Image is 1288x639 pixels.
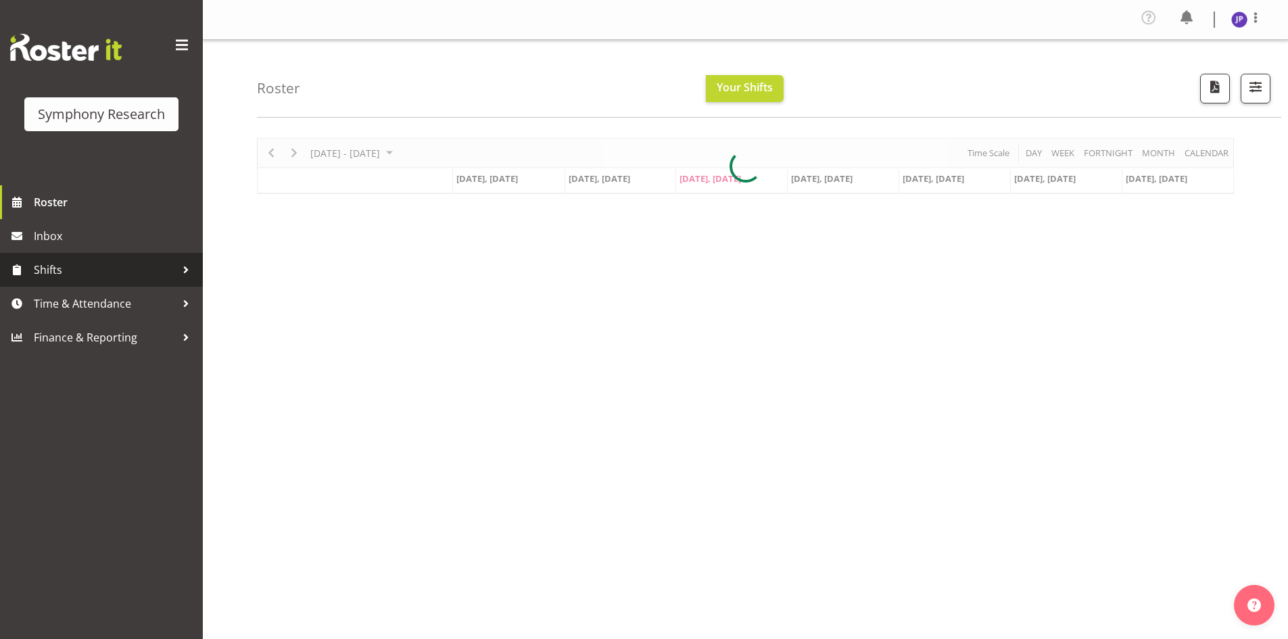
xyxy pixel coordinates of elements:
[34,293,176,314] span: Time & Attendance
[34,226,196,246] span: Inbox
[1200,74,1230,103] button: Download a PDF of the roster according to the set date range.
[38,104,165,124] div: Symphony Research
[717,80,773,95] span: Your Shifts
[706,75,784,102] button: Your Shifts
[10,34,122,61] img: Rosterit website logo
[1231,11,1247,28] img: judith-partridge11888.jpg
[1241,74,1270,103] button: Filter Shifts
[34,327,176,348] span: Finance & Reporting
[34,192,196,212] span: Roster
[257,80,300,96] h4: Roster
[34,260,176,280] span: Shifts
[1247,598,1261,612] img: help-xxl-2.png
